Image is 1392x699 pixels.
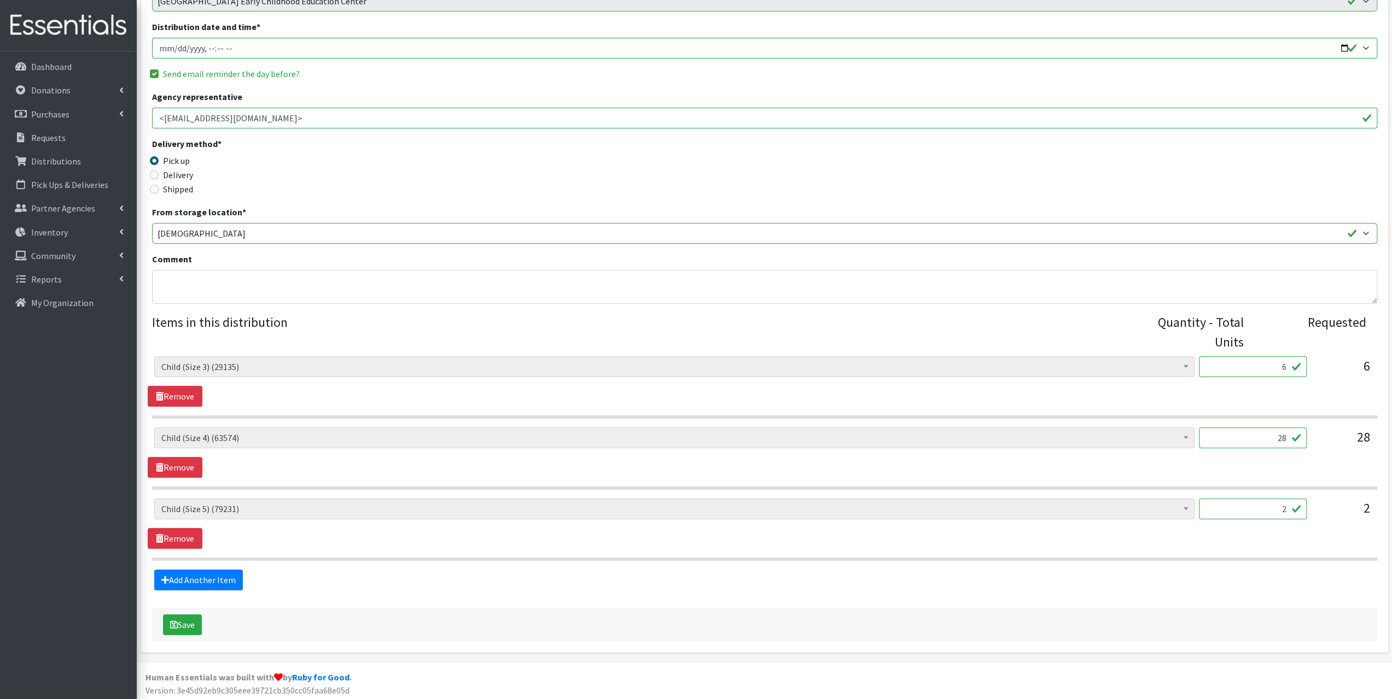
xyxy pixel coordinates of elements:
label: Pick up [163,154,190,167]
label: Comment [152,252,192,266]
p: Requests [31,132,66,143]
div: Quantity - Total Units [1132,313,1244,352]
p: Dashboard [31,61,72,72]
div: 2 [1315,498,1370,528]
span: Child (Size 4) (63574) [161,430,1187,445]
a: Community [4,245,132,267]
p: Donations [31,85,71,96]
a: Purchases [4,103,132,125]
div: 28 [1315,427,1370,457]
p: Reports [31,274,62,285]
a: My Organization [4,292,132,314]
abbr: required [218,138,222,149]
a: Inventory [4,221,132,243]
a: Partner Agencies [4,197,132,219]
a: Remove [148,457,202,478]
img: HumanEssentials [4,7,132,44]
label: From storage location [152,205,246,219]
span: Child (Size 3) (29135) [161,359,1187,374]
label: Shipped [163,183,193,196]
div: Requested [1255,313,1366,352]
span: Child (Size 3) (29135) [154,356,1195,377]
a: Donations [4,79,132,101]
a: Distributions [4,150,132,172]
a: Add Another Item [154,569,243,590]
legend: Delivery method [152,137,458,154]
a: Remove [148,386,202,407]
p: Pick Ups & Deliveries [31,179,108,190]
p: Inventory [31,227,68,238]
a: Dashboard [4,56,132,78]
p: Community [31,250,75,261]
legend: Items in this distribution [152,313,1132,348]
span: Child (Size 5) (79231) [161,501,1187,516]
p: Purchases [31,109,69,120]
label: Agency representative [152,90,242,103]
label: Send email reminder the day before? [163,67,300,80]
a: Remove [148,528,202,549]
a: Ruby for Good [292,672,350,683]
input: Quantity [1199,498,1307,519]
p: My Organization [31,297,94,308]
strong: Human Essentials was built with by . [145,672,352,683]
label: Delivery [163,168,193,181]
button: Save [163,614,202,635]
span: Child (Size 5) (79231) [154,498,1195,519]
span: Version: 3e45d92eb9c305eee39721cb350cc05faa68e05d [145,685,350,696]
input: Quantity [1199,356,1307,377]
abbr: required [257,21,260,32]
abbr: required [242,207,246,218]
a: Requests [4,127,132,149]
span: Child (Size 4) (63574) [154,427,1195,448]
input: Quantity [1199,427,1307,448]
p: Distributions [31,156,81,167]
label: Distribution date and time [152,20,260,33]
div: 6 [1315,356,1370,386]
a: Reports [4,268,132,290]
a: Pick Ups & Deliveries [4,174,132,196]
p: Partner Agencies [31,203,95,214]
